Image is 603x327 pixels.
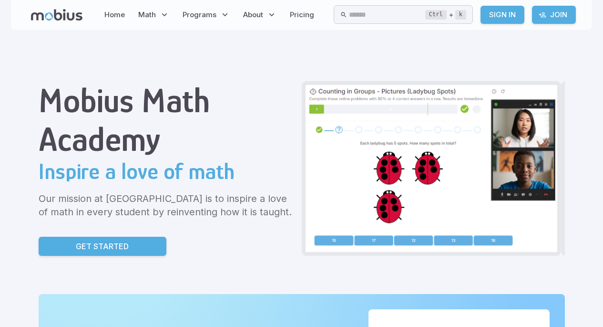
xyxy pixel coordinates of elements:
[455,10,466,20] kbd: k
[39,158,294,184] h2: Inspire a love of math
[425,9,466,21] div: +
[287,4,317,26] a: Pricing
[243,10,263,20] span: About
[76,241,129,252] p: Get Started
[39,237,166,256] a: Get Started
[138,10,156,20] span: Math
[183,10,216,20] span: Programs
[425,10,447,20] kbd: Ctrl
[480,6,524,24] a: Sign In
[39,192,294,219] p: Our mission at [GEOGRAPHIC_DATA] is to inspire a love of math in every student by reinventing how...
[532,6,576,24] a: Join
[39,81,294,158] h1: Mobius Math Academy
[102,4,128,26] a: Home
[306,85,557,252] img: Grade 2 Class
